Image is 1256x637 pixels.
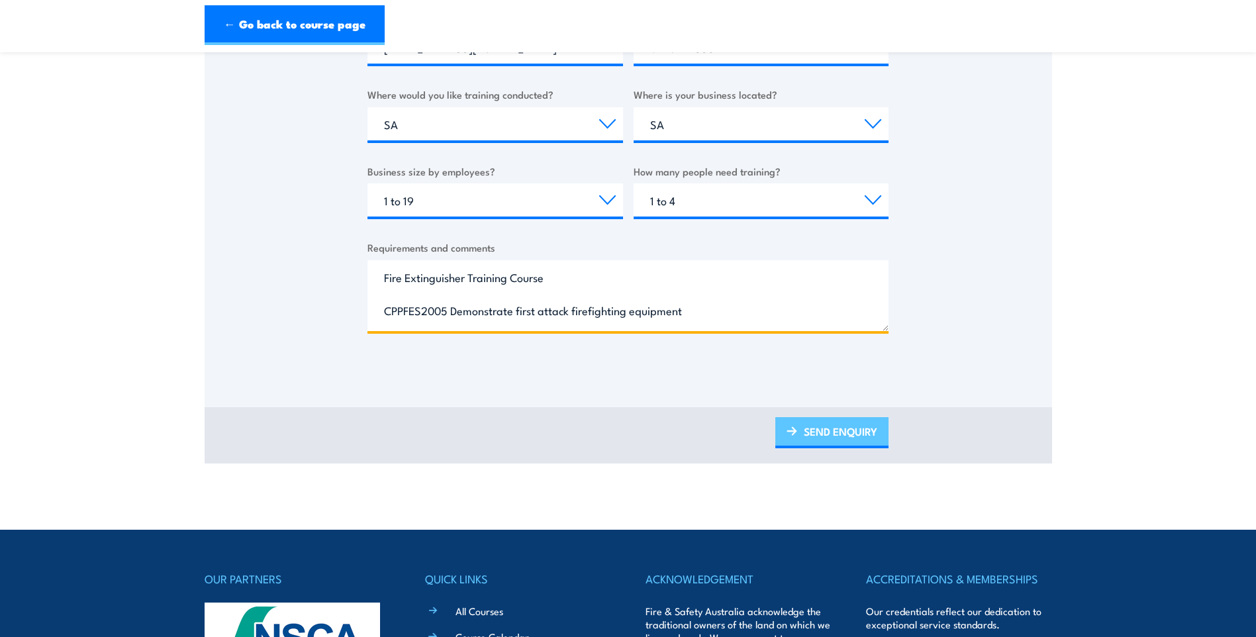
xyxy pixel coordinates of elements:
a: ← Go back to course page [205,5,385,45]
a: SEND ENQUIRY [775,417,889,448]
label: Where is your business located? [634,87,889,102]
h4: OUR PARTNERS [205,569,390,588]
label: Where would you like training conducted? [367,87,623,102]
p: Our credentials reflect our dedication to exceptional service standards. [866,605,1051,631]
h4: ACCREDITATIONS & MEMBERSHIPS [866,569,1051,588]
a: All Courses [456,604,503,618]
label: How many people need training? [634,164,889,179]
label: Requirements and comments [367,240,889,255]
h4: ACKNOWLEDGEMENT [646,569,831,588]
h4: QUICK LINKS [425,569,610,588]
label: Business size by employees? [367,164,623,179]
